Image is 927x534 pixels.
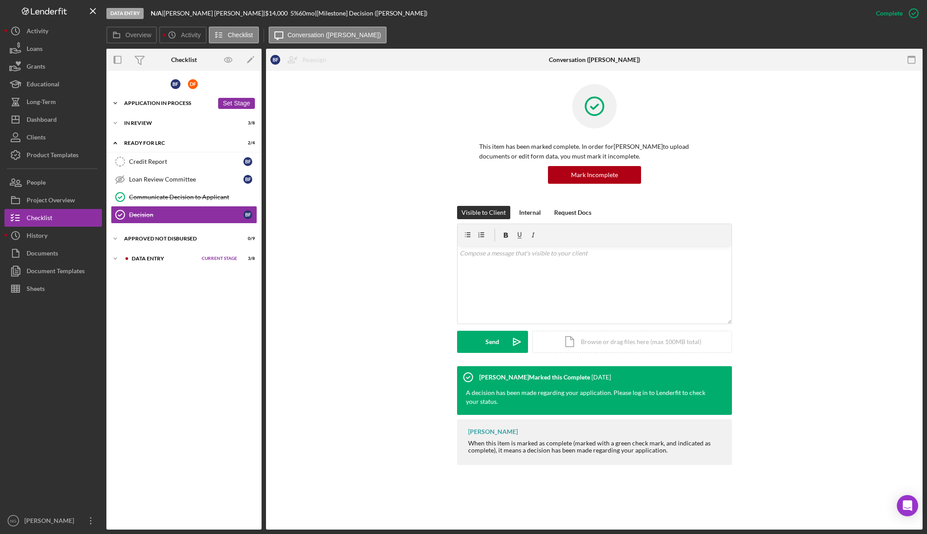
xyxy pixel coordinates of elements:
[132,256,197,261] div: Data Entry
[243,210,252,219] div: B F
[124,101,214,106] div: Application In Process
[462,206,506,219] div: Visible to Client
[457,206,510,219] button: Visible to Client
[111,170,257,188] a: Loan Review CommitteeBF
[479,374,590,381] div: [PERSON_NAME] Marked this Complete
[4,280,102,298] button: Sheets
[239,236,255,241] div: 0 / 9
[27,22,48,42] div: Activity
[288,31,381,39] label: Conversation ([PERSON_NAME])
[290,10,299,17] div: 5 %
[22,512,80,532] div: [PERSON_NAME]
[27,191,75,211] div: Project Overview
[164,10,265,17] div: [PERSON_NAME] [PERSON_NAME] |
[4,58,102,75] button: Grants
[4,174,102,191] button: People
[202,256,237,261] span: Current Stage
[550,206,596,219] button: Request Docs
[897,495,918,516] div: Open Intercom Messenger
[4,93,102,111] button: Long-Term
[4,40,102,58] button: Loans
[239,120,255,126] div: 3 / 8
[4,111,102,128] button: Dashboard
[171,79,180,89] div: B F
[129,193,257,201] div: Communicate Decision to Applicant
[548,166,641,184] button: Mark Incomplete
[27,128,46,148] div: Clients
[315,10,427,17] div: | [Milestone] Decision ([PERSON_NAME])
[266,51,335,69] button: BFReassign
[27,40,43,60] div: Loans
[554,206,591,219] div: Request Docs
[125,31,151,39] label: Overview
[27,111,57,131] div: Dashboard
[124,236,233,241] div: Approved Not Disbursed
[4,227,102,244] button: History
[4,209,102,227] button: Checklist
[571,166,618,184] div: Mark Incomplete
[4,262,102,280] button: Document Templates
[302,51,326,69] div: Reassign
[515,206,545,219] button: Internal
[457,388,723,415] div: A decision has been made regarding your application. Please log in to Lenderfit to check your sta...
[106,8,144,19] div: Data Entry
[151,10,164,17] div: |
[549,56,640,63] div: Conversation ([PERSON_NAME])
[10,519,16,523] text: NG
[4,512,102,530] button: NG[PERSON_NAME]
[468,428,518,435] div: [PERSON_NAME]
[209,27,259,43] button: Checklist
[111,206,257,224] a: DecisionBF
[27,146,78,166] div: Product Templates
[299,10,315,17] div: 60 mo
[867,4,923,22] button: Complete
[269,27,387,43] button: Conversation ([PERSON_NAME])
[243,157,252,166] div: B F
[27,58,45,77] div: Grants
[27,244,58,264] div: Documents
[27,209,52,229] div: Checklist
[239,140,255,146] div: 2 / 4
[457,331,528,353] button: Send
[468,440,723,454] div: When this item is marked as complete (marked with a green check mark, and indicated as complete),...
[188,79,198,89] div: D F
[591,374,611,381] time: 2025-09-10 16:14
[129,211,243,218] div: Decision
[124,140,233,146] div: Ready for LRC
[151,9,162,17] b: N/A
[111,153,257,170] a: Credit ReportBF
[519,206,541,219] div: Internal
[4,128,102,146] button: Clients
[27,174,46,193] div: People
[129,176,243,183] div: Loan Review Committee
[171,56,197,63] div: Checklist
[239,256,255,261] div: 3 / 8
[129,158,243,165] div: Credit Report
[479,142,710,162] p: This item has been marked complete. In order for [PERSON_NAME] to upload documents or edit form d...
[4,244,102,262] button: Documents
[4,191,102,209] button: Project Overview
[27,75,59,95] div: Educational
[159,27,206,43] button: Activity
[4,22,102,40] a: Activity
[270,55,280,65] div: B F
[111,188,257,206] a: Communicate Decision to Applicant
[4,75,102,93] button: Educational
[27,280,45,300] div: Sheets
[265,10,290,17] div: $14,000
[4,146,102,164] button: Product Templates
[27,262,85,282] div: Document Templates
